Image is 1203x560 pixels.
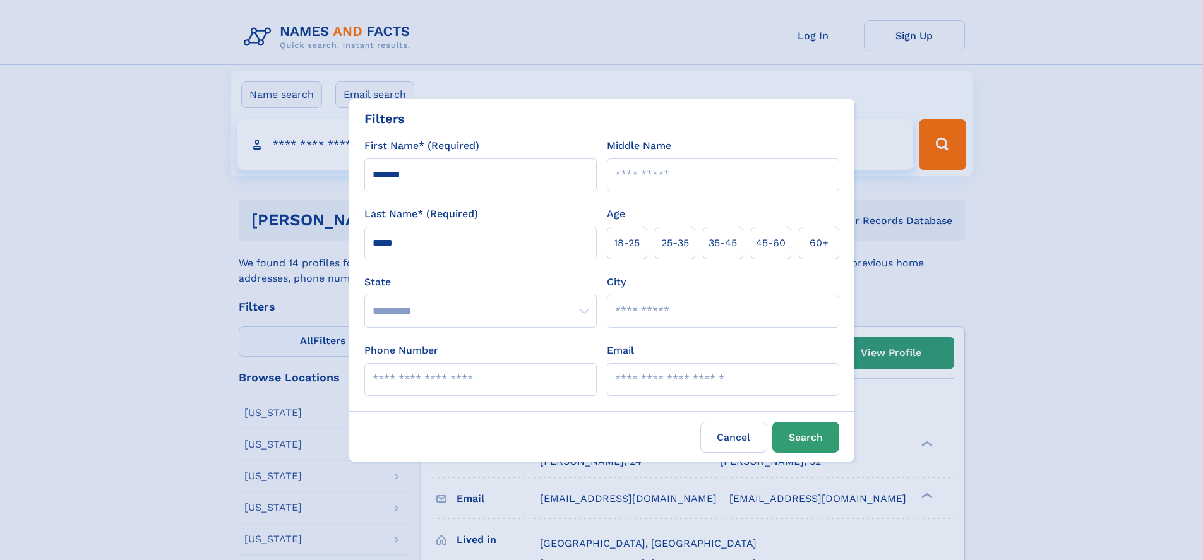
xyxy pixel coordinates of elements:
[810,235,829,251] span: 60+
[756,235,786,251] span: 45‑60
[607,343,634,358] label: Email
[772,422,839,453] button: Search
[364,138,479,153] label: First Name* (Required)
[607,206,625,222] label: Age
[364,109,405,128] div: Filters
[709,235,737,251] span: 35‑45
[364,343,438,358] label: Phone Number
[607,275,626,290] label: City
[700,422,767,453] label: Cancel
[614,235,640,251] span: 18‑25
[364,275,597,290] label: State
[364,206,478,222] label: Last Name* (Required)
[661,235,689,251] span: 25‑35
[607,138,671,153] label: Middle Name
